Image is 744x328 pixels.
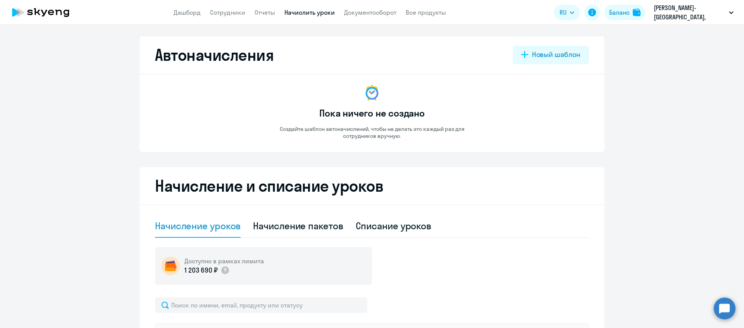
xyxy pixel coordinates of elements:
div: Баланс [609,8,630,17]
button: Новый шаблон [513,46,589,64]
h5: Доступно в рамках лимита [184,257,264,265]
a: Дашборд [174,9,201,16]
a: Отчеты [255,9,275,16]
div: Новый шаблон [532,50,580,60]
span: RU [560,8,567,17]
a: Документооборот [344,9,396,16]
p: 1 203 690 ₽ [184,265,217,275]
img: no-data [363,84,381,102]
img: balance [633,9,641,16]
div: Начисление пакетов [253,220,343,232]
div: Начисление уроков [155,220,241,232]
p: Создайте шаблон автоначислений, чтобы не делать это каждый раз для сотрудников вручную. [263,125,480,139]
button: Балансbalance [604,5,645,20]
a: Все продукты [406,9,446,16]
img: wallet-circle.png [161,257,180,275]
input: Поиск по имени, email, продукту или статусу [155,297,367,313]
button: RU [554,5,580,20]
a: Сотрудники [210,9,245,16]
a: Начислить уроки [284,9,335,16]
div: Списание уроков [356,220,432,232]
h2: Начисление и списание уроков [155,177,589,195]
h3: Пока ничего не создано [319,107,425,119]
button: [PERSON_NAME]-[GEOGRAPHIC_DATA], [PERSON_NAME], ООО [650,3,737,22]
h2: Автоначисления [155,46,274,64]
p: [PERSON_NAME]-[GEOGRAPHIC_DATA], [PERSON_NAME], ООО [654,3,726,22]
